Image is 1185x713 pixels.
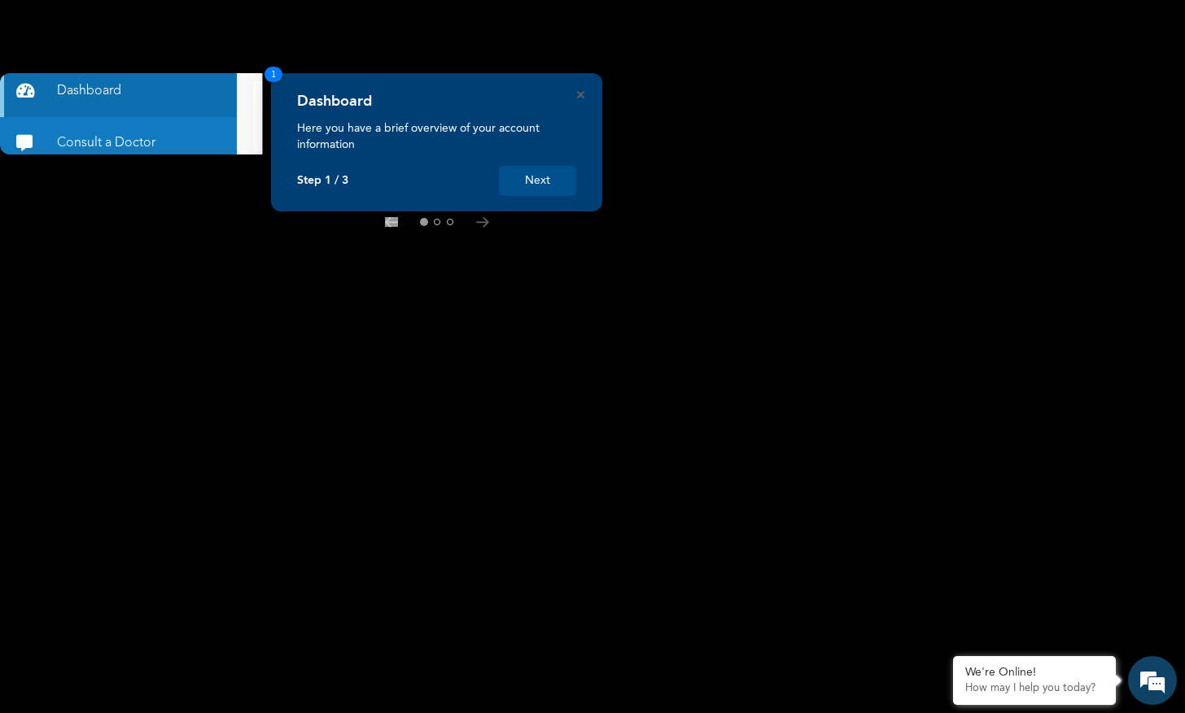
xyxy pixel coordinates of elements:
p: Step 1 / 3 [297,174,348,188]
button: Next [499,166,576,196]
h4: Dashboard [297,93,372,111]
span: 1 [265,67,282,82]
button: Close [577,91,584,98]
p: Here you have a brief overview of your account information [297,120,576,153]
p: How may I help you today? [965,682,1104,695]
div: We're Online! [965,666,1104,680]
